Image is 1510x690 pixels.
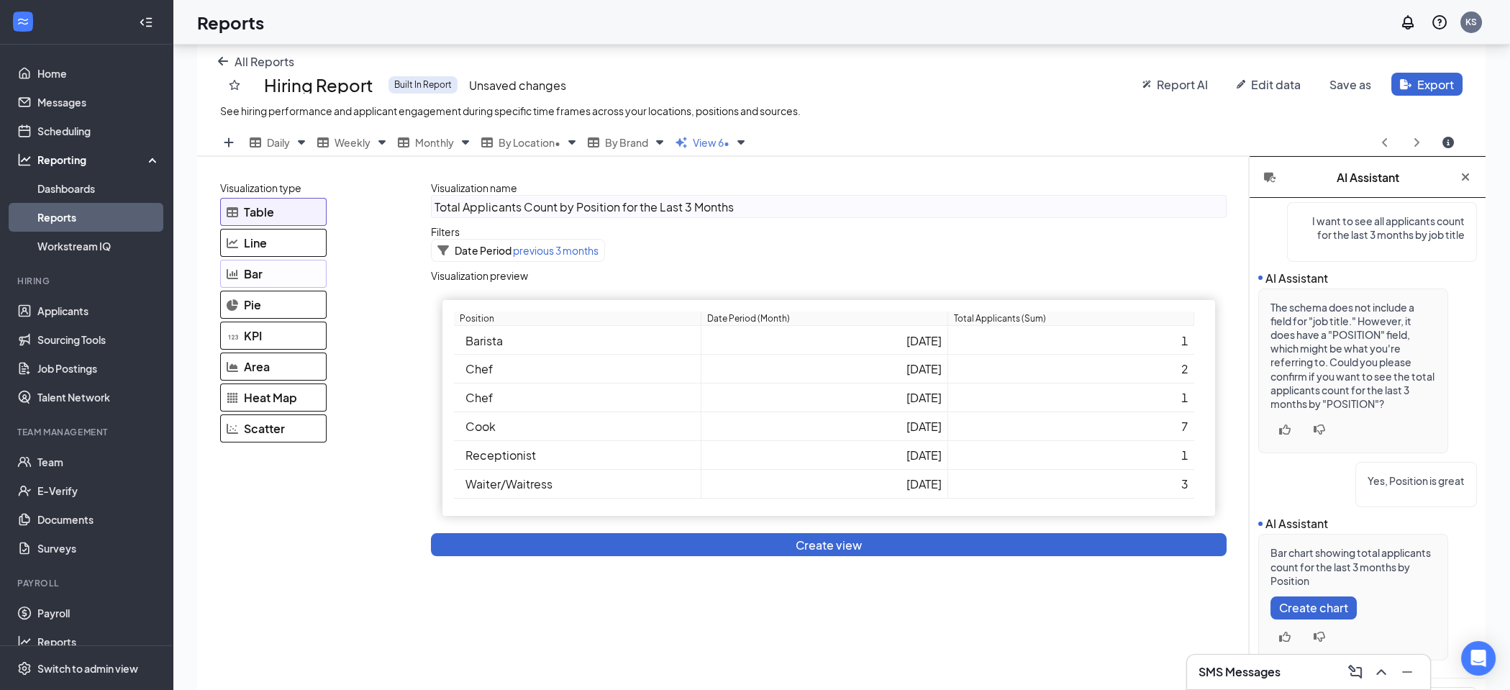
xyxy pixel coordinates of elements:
button: thumbs-up icon [1270,625,1299,648]
p: The schema does not include a field for "job title." However, it does have a "POSITION" field, wh... [1270,301,1436,412]
button: arrow-left icon [209,50,303,73]
div: [DATE] [707,476,942,491]
span: Hiring Report [264,76,373,94]
svg: Analysis [17,153,32,167]
span: Heat Map [244,390,297,405]
span: Edit data [1251,77,1301,92]
h3: SMS Messages [1199,664,1281,680]
button: thumbs-down icon [1305,418,1334,441]
div: By Location• [478,130,584,156]
span: Visualization type [220,181,301,194]
span: Table [244,204,274,219]
svg: ComposeMessage [1347,663,1364,681]
div: [DATE] [707,419,942,434]
button: wand icon [1134,73,1216,96]
span: Area [244,359,270,374]
span: Create view [796,537,862,553]
p: Yes, Position is great [1368,474,1465,488]
a: Scheduling [37,117,160,145]
span: Export [1417,77,1454,92]
a: Reports [37,203,160,232]
a: Team [37,448,160,476]
div: [DATE] [707,390,942,405]
h1: Reports [197,10,264,35]
span: Create chart [1279,601,1348,614]
button: file-export icon [1391,73,1463,96]
span: Scatter [244,421,285,436]
div: Daily [246,130,314,156]
svg: ChevronUp [1373,663,1390,681]
div: Built In Report [388,76,458,94]
div: Team Management [17,426,158,438]
div: 7 [954,419,1188,434]
div: Barista [465,333,695,348]
a: Workstream IQ [37,232,160,260]
div: [DATE] [707,448,942,463]
div: Views [197,130,1486,156]
div: 3 [954,476,1188,491]
div: [DATE] [707,333,942,348]
div: View 6• [672,130,753,156]
span: Report AI [1157,77,1208,92]
span: By Brand [605,136,648,149]
span: AI Assistant [1265,516,1328,531]
span: Filters [431,225,460,238]
div: Hiring [17,275,158,287]
span: AI Assistant [1337,171,1399,184]
button: Minimize [1396,661,1419,684]
div: 1 [954,390,1188,405]
div: Receptionist [465,448,695,463]
div: Monthly [394,130,478,156]
p: I want to see all applicants count for the last 3 months by job title [1299,214,1465,242]
div: Weekly [314,130,394,156]
svg: Notifications [1399,14,1416,31]
div: Total Applicants (Sum) [954,312,1046,325]
span: See hiring performance and applicant engagement during specific time frames across your locations... [220,104,801,117]
a: Applicants [37,296,160,325]
a: Sourcing Tools [37,325,160,354]
div: 1 [954,448,1188,463]
button: angle-right icon [1402,131,1431,154]
div: 2 [954,361,1188,376]
div: Waiter/Waitress [465,476,695,491]
span: Pie [244,297,261,312]
span: Save as [1329,77,1371,92]
a: Reports [37,627,160,656]
a: Dashboards [37,174,160,203]
div: KS [1465,16,1477,28]
p: Bar chart showing total applicants count for the last 3 months by Position [1270,546,1436,588]
a: E-Verify [37,476,160,505]
a: Payroll [37,599,160,627]
div: Reporting [37,153,161,167]
span: Line [244,235,267,250]
svg: WorkstreamLogo [16,14,30,29]
div: Switch to admin view [37,661,138,676]
a: Talent Network [37,383,160,412]
button: ComposeMessage [1344,661,1367,684]
button: undefined icon [431,533,1227,556]
span: Date Period [455,244,511,257]
a: Surveys [37,534,160,563]
svg: Collapse [139,15,153,29]
div: Chef [465,390,695,405]
span: Weekly [335,136,370,149]
button: undefined icon [1270,596,1357,619]
button: circle-info icon [1434,131,1463,154]
button: angle-left icon [1370,131,1399,154]
button: plus icon [214,131,243,154]
svg: Settings [17,661,32,676]
button: thumbs-down icon [1305,625,1334,648]
div: Open Intercom Messenger [1461,641,1496,676]
span: Visualization name [431,181,517,194]
svg: Minimize [1398,663,1416,681]
div: Payroll [17,577,158,589]
span: Unsaved changes [469,78,566,93]
div: By Brand [584,130,672,156]
input: Enter a name for your view [431,195,1227,218]
div: Cook [465,419,695,434]
span: previous 3 months [511,244,599,257]
span: KPI [244,328,262,343]
button: ChevronUp [1370,661,1393,684]
span: AI Assistant [1265,271,1328,286]
button: undefined icon [1321,73,1380,96]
